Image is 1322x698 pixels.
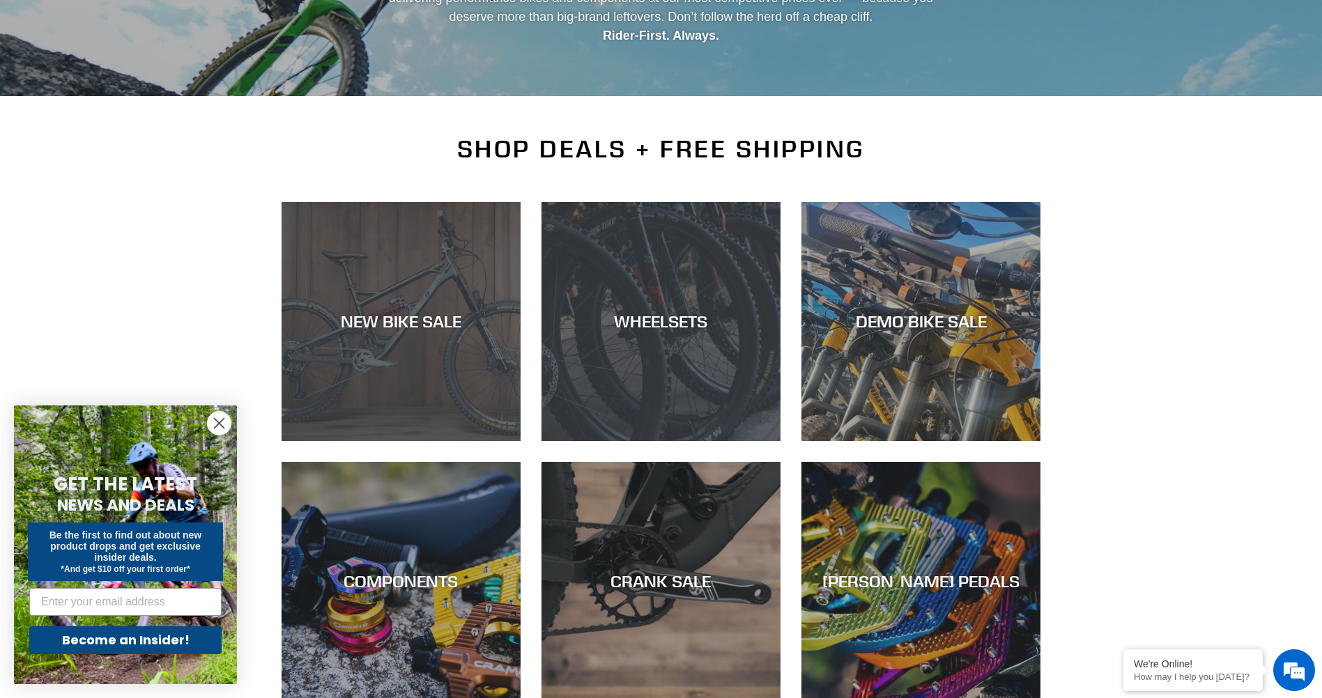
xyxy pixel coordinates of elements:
[541,311,781,332] div: WHEELSETS
[801,571,1040,591] div: [PERSON_NAME] PEDALS
[801,202,1040,441] a: DEMO BIKE SALE
[29,626,222,654] button: Become an Insider!
[541,202,781,441] a: WHEELSETS
[282,311,521,332] div: NEW BIKE SALE
[207,411,231,435] button: Close dialog
[1134,672,1252,682] p: How may I help you today?
[603,29,719,42] strong: Rider-First. Always.
[49,529,202,563] span: Be the first to find out about new product drops and get exclusive insider deals.
[282,202,521,441] a: NEW BIKE SALE
[54,472,197,497] span: GET THE LATEST
[57,494,194,516] span: NEWS AND DEALS
[1134,658,1252,669] div: We're Online!
[282,134,1041,164] h2: SHOP DEALS + FREE SHIPPING
[801,311,1040,332] div: DEMO BIKE SALE
[61,564,190,574] span: *And get $10 off your first order*
[541,571,781,591] div: CRANK SALE
[282,571,521,591] div: COMPONENTS
[29,588,222,616] input: Enter your email address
